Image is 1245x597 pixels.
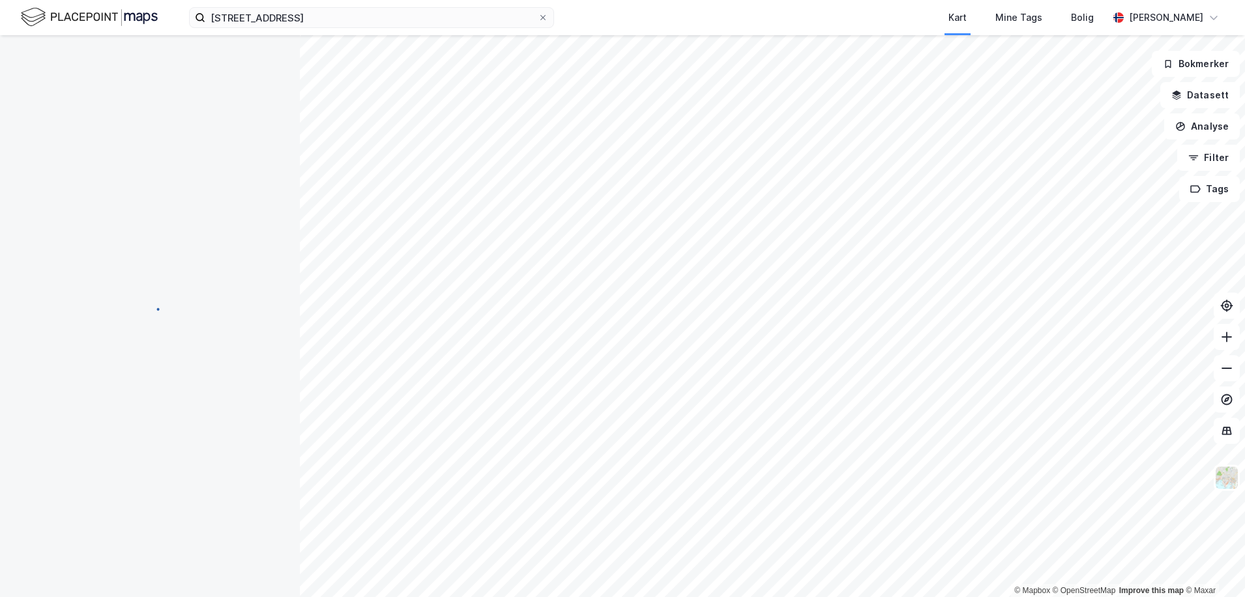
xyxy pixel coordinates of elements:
div: Mine Tags [995,10,1042,25]
button: Tags [1179,176,1240,202]
div: Kart [948,10,967,25]
button: Filter [1177,145,1240,171]
button: Bokmerker [1152,51,1240,77]
a: Improve this map [1119,586,1184,595]
iframe: Chat Widget [1180,534,1245,597]
input: Søk på adresse, matrikkel, gårdeiere, leietakere eller personer [205,8,538,27]
a: OpenStreetMap [1053,586,1116,595]
button: Analyse [1164,113,1240,139]
img: logo.f888ab2527a4732fd821a326f86c7f29.svg [21,6,158,29]
img: spinner.a6d8c91a73a9ac5275cf975e30b51cfb.svg [139,298,160,319]
img: Z [1214,465,1239,490]
button: Datasett [1160,82,1240,108]
div: [PERSON_NAME] [1129,10,1203,25]
div: Bolig [1071,10,1094,25]
a: Mapbox [1014,586,1050,595]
